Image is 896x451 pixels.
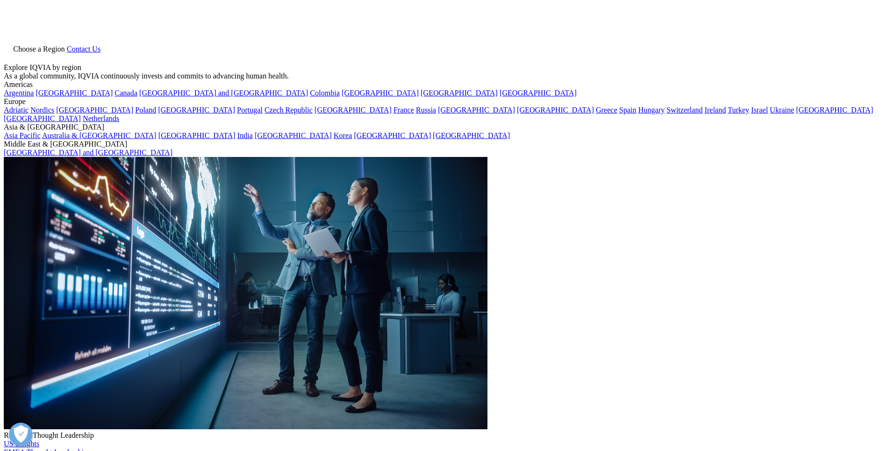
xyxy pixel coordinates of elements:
a: [GEOGRAPHIC_DATA] [341,89,418,97]
a: Ukraine [770,106,794,114]
a: [GEOGRAPHIC_DATA] [158,106,235,114]
a: Russia [416,106,436,114]
a: [GEOGRAPHIC_DATA] [433,131,510,139]
img: 2093_analyzing-data-using-big-screen-display-and-laptop.png [4,157,487,429]
div: Asia & [GEOGRAPHIC_DATA] [4,123,892,131]
a: US Insights [4,440,39,448]
a: [GEOGRAPHIC_DATA] [158,131,235,139]
a: France [393,106,414,114]
a: Canada [115,89,137,97]
a: [GEOGRAPHIC_DATA] [56,106,133,114]
a: Spain [619,106,636,114]
a: [GEOGRAPHIC_DATA] and [GEOGRAPHIC_DATA] [139,89,308,97]
a: Greece [596,106,617,114]
div: Explore IQVIA by region [4,63,892,72]
a: [GEOGRAPHIC_DATA] [315,106,392,114]
a: Israel [751,106,768,114]
a: [GEOGRAPHIC_DATA] [255,131,332,139]
span: Choose a Region [13,45,65,53]
button: Open Preferences [9,423,33,446]
a: Turkey [728,106,750,114]
a: Portugal [237,106,263,114]
a: Czech Republic [265,106,313,114]
a: Nordics [30,106,54,114]
a: Asia Pacific [4,131,41,139]
a: Argentina [4,89,34,97]
div: Europe [4,97,892,106]
a: [GEOGRAPHIC_DATA] [354,131,431,139]
div: As a global community, IQVIA continuously invests and commits to advancing human health. [4,72,892,80]
a: Hungary [638,106,665,114]
a: Colombia [310,89,340,97]
div: Regional Thought Leadership [4,431,892,440]
a: Poland [135,106,156,114]
a: [GEOGRAPHIC_DATA] [517,106,594,114]
a: [GEOGRAPHIC_DATA] [796,106,873,114]
a: Korea [333,131,352,139]
div: Americas [4,80,892,89]
a: [GEOGRAPHIC_DATA] [500,89,577,97]
a: Switzerland [666,106,702,114]
a: [GEOGRAPHIC_DATA] [421,89,498,97]
a: [GEOGRAPHIC_DATA] [4,114,81,122]
a: Adriatic [4,106,28,114]
a: Netherlands [83,114,119,122]
a: India [237,131,253,139]
a: [GEOGRAPHIC_DATA] [36,89,113,97]
a: Australia & [GEOGRAPHIC_DATA] [42,131,156,139]
div: Middle East & [GEOGRAPHIC_DATA] [4,140,892,148]
a: Contact Us [67,45,101,53]
a: [GEOGRAPHIC_DATA] and [GEOGRAPHIC_DATA] [4,148,172,156]
a: [GEOGRAPHIC_DATA] [438,106,515,114]
a: Ireland [705,106,726,114]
